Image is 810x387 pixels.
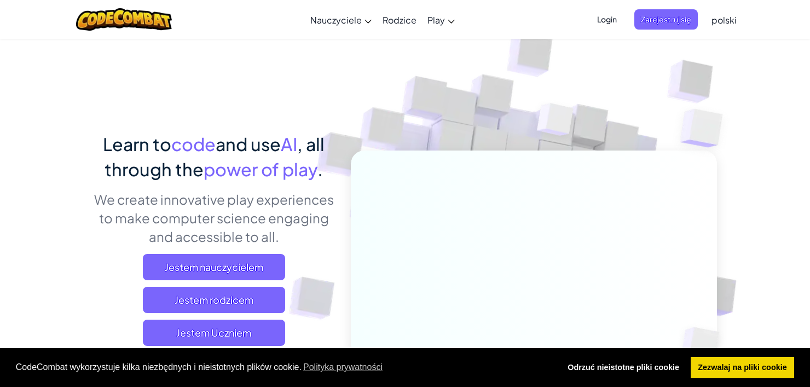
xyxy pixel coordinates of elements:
span: power of play [204,158,317,180]
button: Login [591,9,623,30]
img: Overlap cubes [663,304,745,384]
a: Rodzice [377,5,422,34]
img: Overlap cubes [517,82,595,163]
span: Learn to [103,133,171,155]
button: Zarejestruj się [634,9,698,30]
span: and use [216,133,281,155]
span: code [171,133,216,155]
a: Nauczyciele [305,5,377,34]
span: polski [711,14,737,26]
button: Jestem Uczniem [143,320,285,346]
a: Jestem rodzicem [143,287,285,313]
img: CodeCombat logo [76,8,172,31]
a: allow cookies [691,357,794,379]
a: deny cookies [560,357,687,379]
span: Nauczyciele [310,14,362,26]
img: Overlap cubes [658,82,753,175]
span: AI [281,133,297,155]
a: Jestem nauczycielem [143,254,285,280]
span: . [317,158,323,180]
p: We create innovative play experiences to make computer science engaging and accessible to all. [93,190,334,246]
a: Play [422,5,460,34]
a: learn more about cookies [302,359,384,376]
a: polski [706,5,742,34]
span: Play [427,14,445,26]
span: CodeCombat wykorzystuje kilka niezbędnych i nieistotnych plików cookie. [16,359,552,376]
